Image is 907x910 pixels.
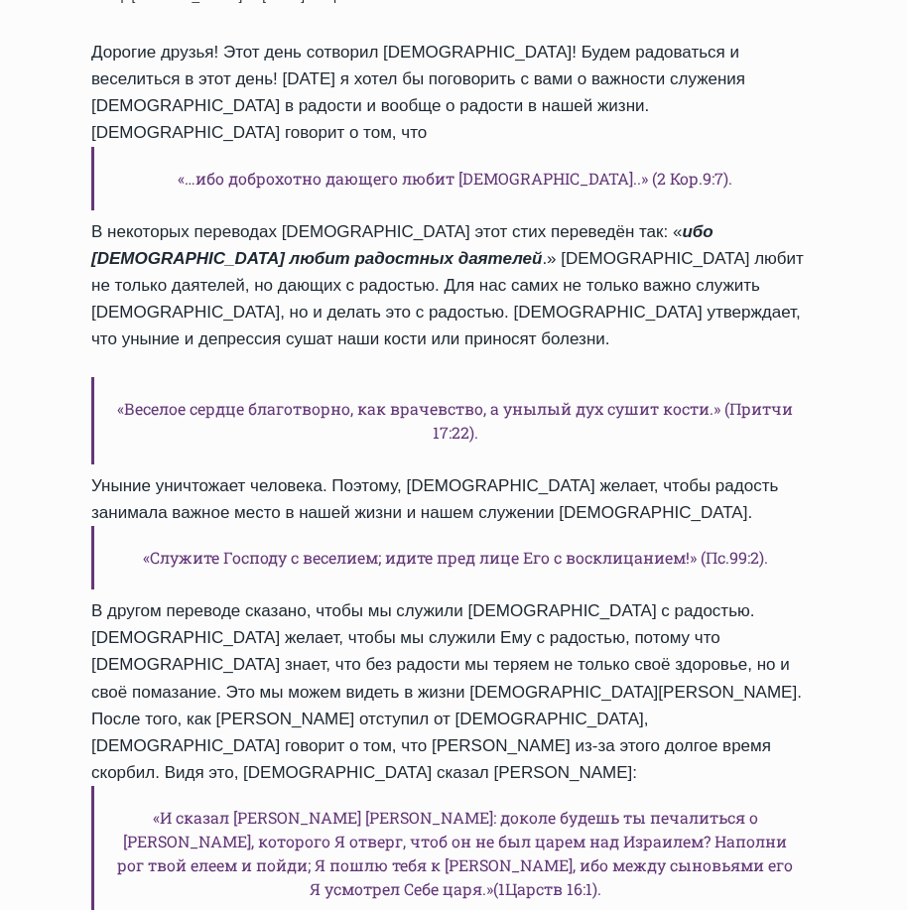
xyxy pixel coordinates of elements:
h6: «Служите Господу с веселием; идите пред лице Его с восклицанием!» (Пс.99:2). [91,526,816,589]
h6: «…ибо доброхотно дающего любит [DEMOGRAPHIC_DATA]..» (2 Кор.9:7). [91,147,816,210]
h6: «Веселое сердце благотворно, как врачевство, а унылый дух сушит кости.» (Притчи 17:22). [91,377,816,464]
em: ибо [DEMOGRAPHIC_DATA] любит радостных даятелей [91,222,713,268]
